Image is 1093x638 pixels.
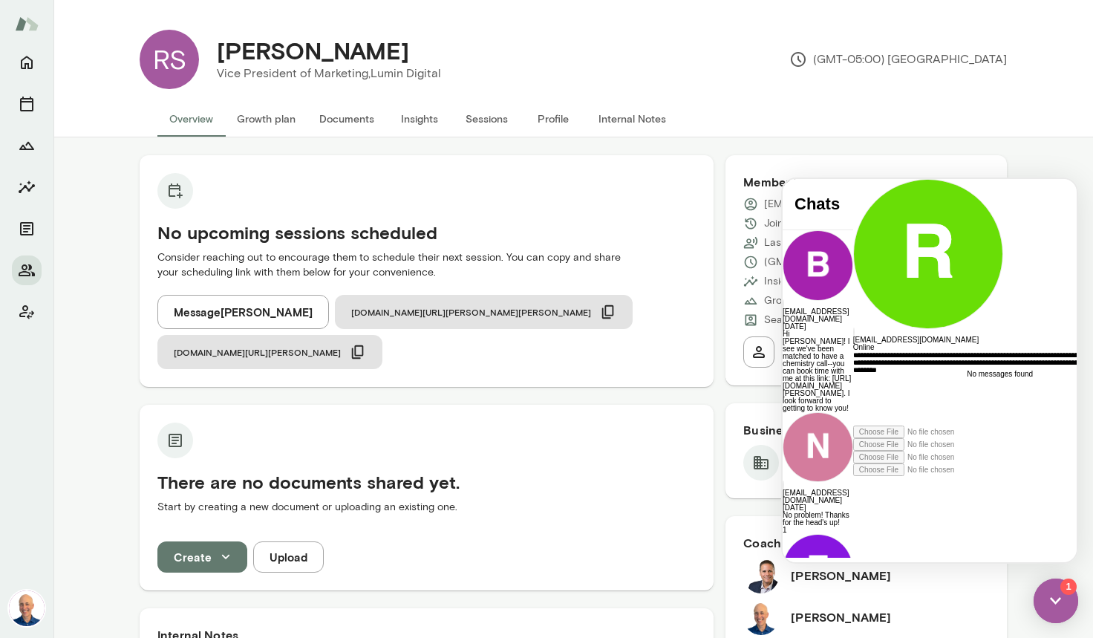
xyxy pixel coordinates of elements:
[743,173,989,191] h6: Member Details
[12,214,42,244] button: Documents
[764,235,848,250] p: Last online [DATE]
[71,157,339,165] h6: [EMAIL_ADDRESS][DOMAIN_NAME]
[764,255,936,270] p: (GMT-05:00) [GEOGRAPHIC_DATA]
[253,541,324,573] button: Upload
[157,541,247,573] button: Create
[71,272,339,284] div: Attach image
[587,101,678,137] button: Internal Notes
[12,89,42,119] button: Sessions
[225,101,307,137] button: Growth plan
[71,164,92,172] span: Online
[789,51,1007,68] p: (GMT-05:00) [GEOGRAPHIC_DATA]
[520,101,587,137] button: Profile
[217,65,441,82] p: Vice President of Marketing, Lumin Digital
[743,558,779,593] img: Jon Fraser
[157,335,382,369] button: [DOMAIN_NAME][URL][PERSON_NAME]
[157,250,696,280] p: Consider reaching out to encourage them to schedule their next session. You can copy and share yo...
[12,172,42,202] button: Insights
[217,36,409,65] h4: [PERSON_NAME]
[12,255,42,285] button: Members
[453,101,520,137] button: Sessions
[743,421,989,439] h6: Business Plan
[157,500,696,515] p: Start by creating a new document or uploading an existing one.
[12,48,42,77] button: Home
[12,131,42,160] button: Growth Plan
[157,470,696,494] h5: There are no documents shared yet.
[157,295,329,329] button: Message[PERSON_NAME]
[157,101,225,137] button: Overview
[791,567,891,585] h6: [PERSON_NAME]
[71,247,339,259] div: Attach video
[71,259,339,272] div: Attach audio
[764,197,936,212] p: [EMAIL_ADDRESS][DOMAIN_NAME]
[174,346,341,358] span: [DOMAIN_NAME][URL][PERSON_NAME]
[351,306,591,318] span: [DOMAIN_NAME][URL][PERSON_NAME][PERSON_NAME]
[184,192,250,199] p: No messages found
[71,284,339,297] div: Attach file
[791,608,891,626] h6: [PERSON_NAME]
[15,10,39,38] img: Mento
[307,101,386,137] button: Documents
[140,30,199,89] div: RS
[764,293,881,308] p: Growth Plan: Not Started
[12,16,59,35] h4: Chats
[9,590,45,626] img: Mark Lazen
[764,274,871,289] p: Insights Status: Unsent
[743,534,989,552] h6: Coaches
[335,295,633,329] button: [DOMAIN_NAME][URL][PERSON_NAME][PERSON_NAME]
[386,101,453,137] button: Insights
[764,216,827,231] p: Joined [DATE]
[764,313,915,328] p: Seat Type: Standard/Leadership
[12,297,42,327] button: Client app
[157,221,696,244] h5: No upcoming sessions scheduled
[743,599,779,635] img: Mark Lazen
